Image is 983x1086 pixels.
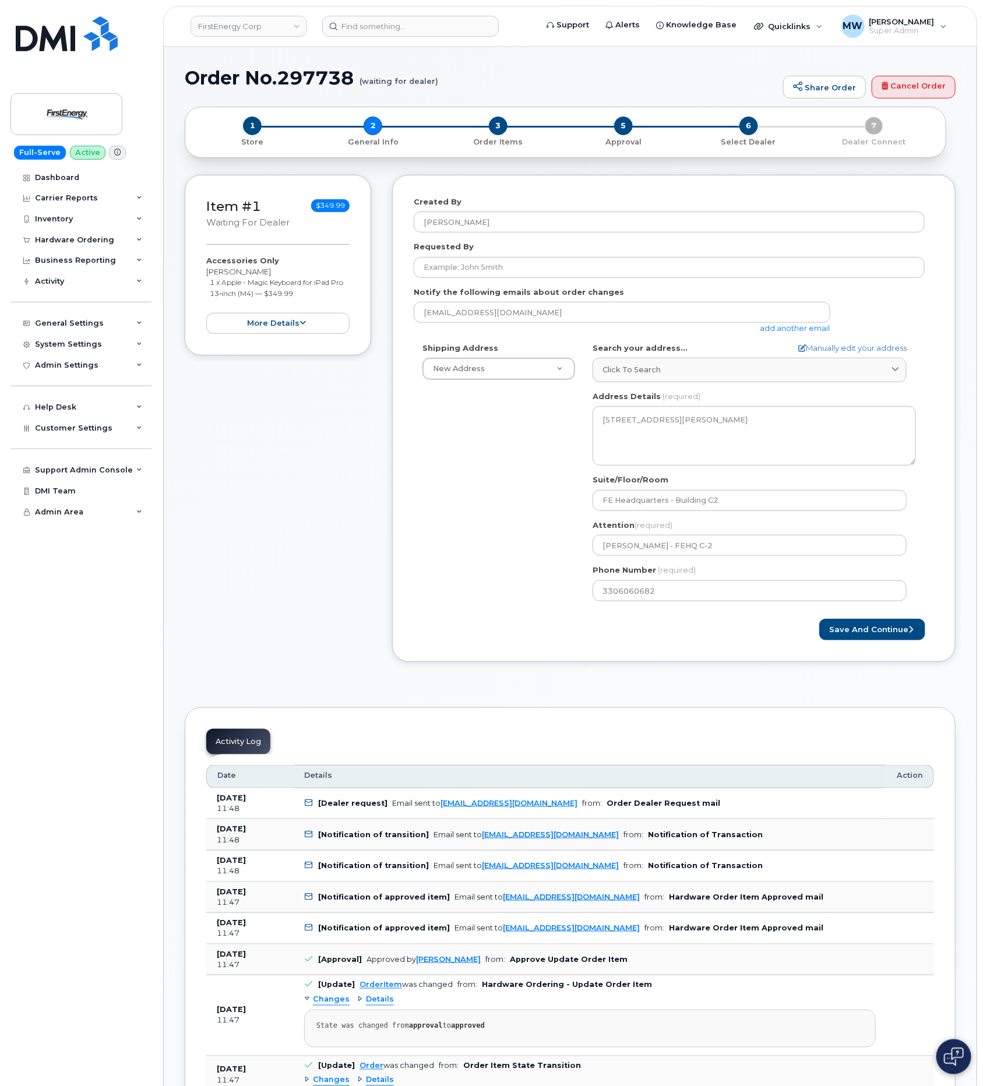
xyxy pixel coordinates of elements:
[760,323,830,333] a: add another email
[623,861,643,870] span: from:
[414,196,461,207] label: Created By
[217,835,283,845] div: 11:48
[366,995,394,1006] span: Details
[217,1065,246,1074] b: [DATE]
[819,619,925,640] button: Save and Continue
[457,981,477,989] span: from:
[206,256,279,265] strong: Accessories Only
[593,391,661,402] label: Address Details
[416,955,481,964] a: [PERSON_NAME]
[436,135,561,147] a: 3 Order Items
[206,217,290,228] small: waiting for dealer
[217,794,246,802] b: [DATE]
[739,117,758,135] span: 6
[217,803,283,814] div: 11:48
[669,893,823,901] b: Hardware Order Item Approved mail
[217,950,246,958] b: [DATE]
[414,302,830,323] input: Example: john@appleseed.com
[434,830,619,839] div: Email sent to
[686,135,811,147] a: 6 Select Dealer
[593,565,656,576] label: Phone Number
[367,955,481,964] div: Approved by
[392,799,577,808] div: Email sent to
[206,313,350,334] button: more details
[206,198,261,214] a: Item #1
[441,799,577,808] a: [EMAIL_ADDRESS][DOMAIN_NAME]
[648,861,763,870] b: Notification of Transaction
[360,1062,434,1070] div: was changed
[798,343,907,354] a: Manually edit your address
[414,257,925,278] input: Example: John Smith
[313,1075,350,1086] span: Changes
[360,1062,383,1070] a: Order
[199,137,306,147] p: Store
[318,893,450,901] b: [Notification of approved item]
[217,897,283,908] div: 11:47
[482,830,619,839] a: [EMAIL_ADDRESS][DOMAIN_NAME]
[482,981,652,989] b: Hardware Ordering - Update Order Item
[690,137,806,147] p: Select Dealer
[663,392,700,401] span: (required)
[217,824,246,833] b: [DATE]
[318,923,450,932] b: [Notification of approved item]
[318,799,387,808] b: [Dealer request]
[318,955,362,964] b: [Approval]
[217,856,246,865] b: [DATE]
[607,799,720,808] b: Order Dealer Request mail
[360,68,438,86] small: (waiting for dealer)
[623,830,643,839] span: from:
[414,287,624,298] label: Notify the following emails about order changes
[783,76,866,99] a: Share Order
[561,135,686,147] a: 5 Approval
[593,520,672,531] label: Attention
[635,520,672,530] span: (required)
[318,1062,355,1070] b: [Update]
[318,981,355,989] b: [Update]
[360,981,402,989] a: OrderItem
[485,955,505,964] span: from:
[669,923,823,932] b: Hardware Order Item Approved mail
[614,117,633,135] span: 5
[593,474,668,485] label: Suite/Floor/Room
[582,799,602,808] span: from:
[463,1062,581,1070] b: Order Item State Transition
[644,923,664,932] span: from:
[217,918,246,927] b: [DATE]
[313,995,350,1006] span: Changes
[366,1075,394,1086] span: Details
[217,887,246,896] b: [DATE]
[217,960,283,970] div: 11:47
[648,830,763,839] b: Notification of Transaction
[217,1006,246,1014] b: [DATE]
[886,765,934,788] th: Action
[482,861,619,870] a: [EMAIL_ADDRESS][DOMAIN_NAME]
[593,343,688,354] label: Search your address...
[503,923,640,932] a: [EMAIL_ADDRESS][DOMAIN_NAME]
[414,241,474,252] label: Requested By
[603,364,661,375] span: Click to search
[433,364,485,373] span: New Address
[489,117,508,135] span: 3
[658,565,696,574] span: (required)
[217,1076,283,1086] div: 11:47
[423,358,575,379] a: New Address
[185,68,777,88] h1: Order No.297738
[217,928,283,939] div: 11:47
[503,893,640,901] a: [EMAIL_ADDRESS][DOMAIN_NAME]
[451,1022,485,1030] strong: approved
[454,923,640,932] div: Email sent to
[593,490,907,511] input: optional, leave blank if not needed
[565,137,681,147] p: Approval
[206,255,350,334] div: [PERSON_NAME]
[872,76,956,99] a: Cancel Order
[217,770,236,781] span: Date
[644,893,664,901] span: from:
[304,770,332,781] span: Details
[311,199,350,212] span: $349.99
[210,278,344,298] small: 1 x Apple - Magic Keyboard for iPad Pro 13‑inch (M4) — $349.99
[318,861,429,870] b: [Notification of transition]
[593,406,916,466] textarea: [STREET_ADDRESS][PERSON_NAME]
[510,955,628,964] b: Approve Update Order Item
[944,1048,964,1066] img: Open chat
[195,135,311,147] a: 1 Store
